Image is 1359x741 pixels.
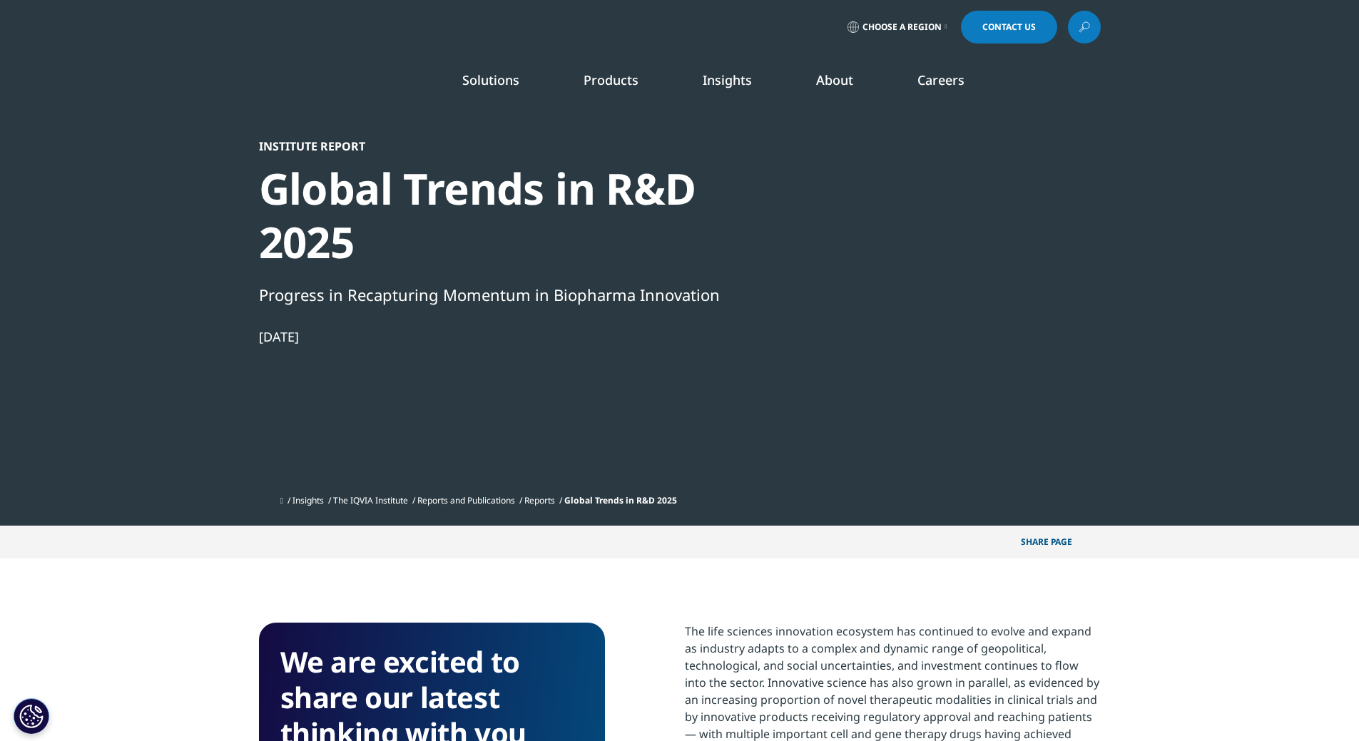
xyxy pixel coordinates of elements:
a: About [816,71,853,88]
div: Institute Report [259,139,748,153]
a: Reports and Publications [417,494,515,506]
a: Insights [292,494,324,506]
button: Cookies Settings [14,698,49,734]
a: Careers [917,71,964,88]
button: Share PAGEShare PAGE [1010,526,1101,558]
p: Share PAGE [1010,526,1101,558]
a: Contact Us [961,11,1057,44]
span: Global Trends in R&D 2025 [564,494,677,506]
a: Reports [524,494,555,506]
a: Insights [703,71,752,88]
div: [DATE] [259,328,748,345]
a: Products [584,71,638,88]
a: Solutions [462,71,519,88]
div: Progress in Recapturing Momentum in Biopharma Innovation [259,282,748,307]
span: Choose a Region [862,21,942,33]
a: The IQVIA Institute [333,494,408,506]
nav: Primary [379,50,1101,117]
div: Global Trends in R&D 2025 [259,162,748,269]
span: Contact Us [982,23,1036,31]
